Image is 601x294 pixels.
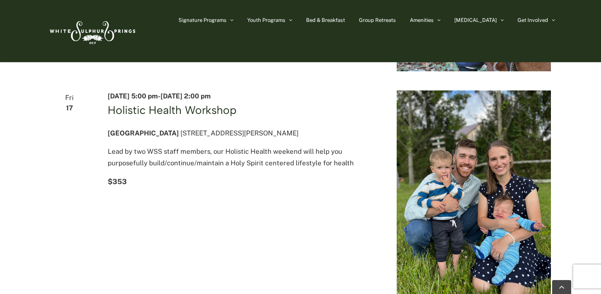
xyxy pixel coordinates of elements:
span: Fri [50,92,89,104]
span: Group Retreats [359,18,396,23]
p: Lead by two WSS staff members, our Holistic Health weekend will help you purposefully build/conti... [108,146,378,169]
span: Get Involved [518,18,548,23]
span: [GEOGRAPHIC_DATA] [108,129,179,137]
span: 17 [50,102,89,114]
span: [STREET_ADDRESS][PERSON_NAME] [180,129,299,137]
a: Holistic Health Workshop [108,103,237,117]
span: Signature Programs [178,18,227,23]
span: [DATE] 5:00 pm [108,92,158,100]
span: Amenities [410,18,434,23]
img: White Sulphur Springs Logo [46,12,138,50]
span: Bed & Breakfast [306,18,345,23]
span: Youth Programs [247,18,285,23]
span: [DATE] 2:00 pm [161,92,211,100]
time: - [108,92,211,100]
span: $353 [108,177,127,186]
span: [MEDICAL_DATA] [454,18,497,23]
